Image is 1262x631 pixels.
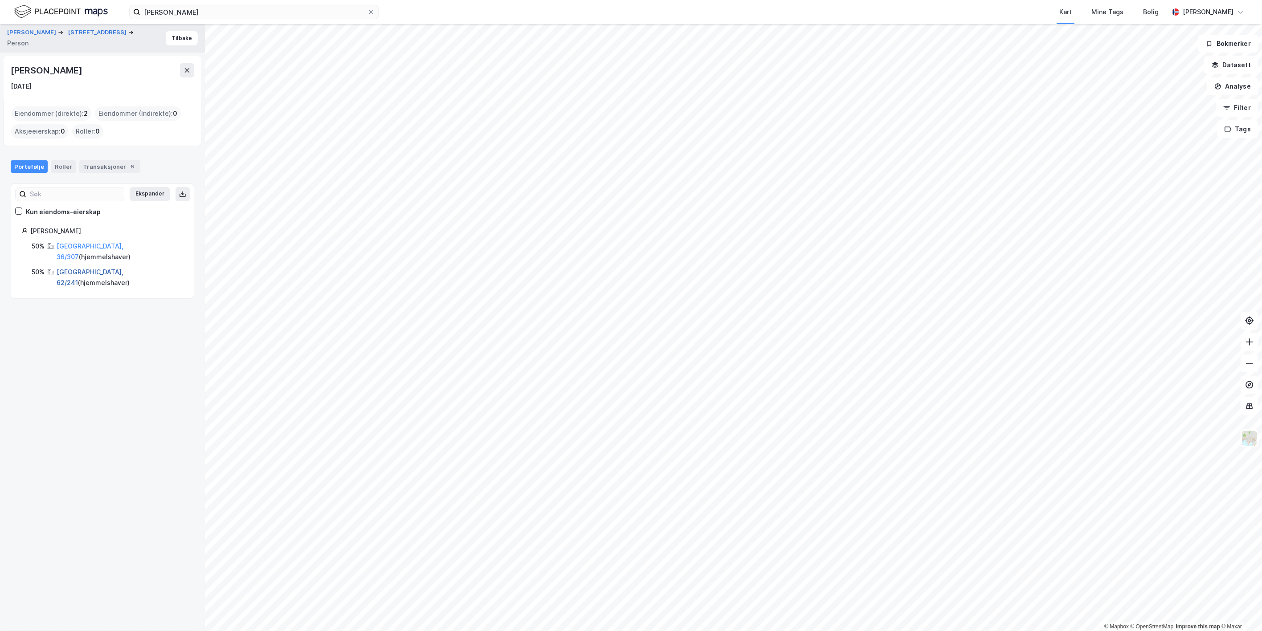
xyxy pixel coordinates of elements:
[32,241,45,252] div: 50%
[1216,99,1258,117] button: Filter
[7,38,29,49] div: Person
[1176,623,1220,630] a: Improve this map
[14,4,108,20] img: logo.f888ab2527a4732fd821a326f86c7f29.svg
[130,187,170,201] button: Ekspander
[7,28,58,37] button: [PERSON_NAME]
[95,106,181,121] div: Eiendommer (Indirekte) :
[1131,623,1174,630] a: OpenStreetMap
[1143,7,1159,17] div: Bolig
[1217,120,1258,138] button: Tags
[57,267,183,288] div: ( hjemmelshaver )
[173,108,177,119] span: 0
[128,162,137,171] div: 6
[68,28,128,37] button: [STREET_ADDRESS]
[79,160,140,173] div: Transaksjoner
[1207,77,1258,95] button: Analyse
[1217,588,1262,631] iframe: Chat Widget
[11,106,91,121] div: Eiendommer (direkte) :
[72,124,103,138] div: Roller :
[84,108,88,119] span: 2
[57,268,123,286] a: [GEOGRAPHIC_DATA], 62/241
[11,124,69,138] div: Aksjeeierskap :
[11,63,84,77] div: [PERSON_NAME]
[1104,623,1129,630] a: Mapbox
[1059,7,1072,17] div: Kart
[11,160,48,173] div: Portefølje
[1091,7,1123,17] div: Mine Tags
[1241,430,1258,447] img: Z
[95,126,100,137] span: 0
[26,207,101,217] div: Kun eiendoms-eierskap
[1198,35,1258,53] button: Bokmerker
[26,187,124,201] input: Søk
[30,226,183,236] div: [PERSON_NAME]
[32,267,45,277] div: 50%
[61,126,65,137] span: 0
[1183,7,1233,17] div: [PERSON_NAME]
[51,160,76,173] div: Roller
[57,241,183,262] div: ( hjemmelshaver )
[166,31,198,45] button: Tilbake
[57,242,123,261] a: [GEOGRAPHIC_DATA], 36/307
[11,81,32,92] div: [DATE]
[1204,56,1258,74] button: Datasett
[140,5,368,19] input: Søk på adresse, matrikkel, gårdeiere, leietakere eller personer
